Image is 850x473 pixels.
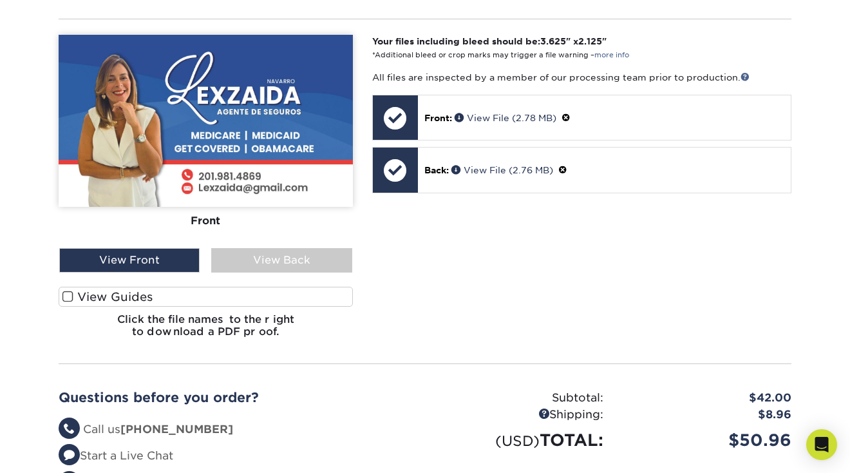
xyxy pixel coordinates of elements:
[59,421,415,438] li: Call us
[424,113,452,123] span: Front:
[425,428,613,452] div: TOTAL:
[425,407,613,423] div: Shipping:
[613,407,801,423] div: $8.96
[59,248,200,273] div: View Front
[372,51,629,59] small: *Additional bleed or crop marks may trigger a file warning –
[455,113,556,123] a: View File (2.78 MB)
[424,165,449,175] span: Back:
[120,423,233,436] strong: [PHONE_NUMBER]
[495,432,540,449] small: (USD)
[613,428,801,452] div: $50.96
[59,287,353,307] label: View Guides
[613,390,801,407] div: $42.00
[211,248,352,273] div: View Back
[372,71,791,84] p: All files are inspected by a member of our processing team prior to production.
[540,36,566,46] span: 3.625
[578,36,602,46] span: 2.125
[806,429,837,460] div: Open Intercom Messenger
[594,51,629,59] a: more info
[59,390,415,405] h2: Questions before you order?
[372,36,607,46] strong: Your files including bleed should be: " x "
[59,449,173,462] a: Start a Live Chat
[59,207,353,235] div: Front
[425,390,613,407] div: Subtotal:
[59,313,353,348] h6: Click the file names to the right to download a PDF proof.
[451,165,553,175] a: View File (2.76 MB)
